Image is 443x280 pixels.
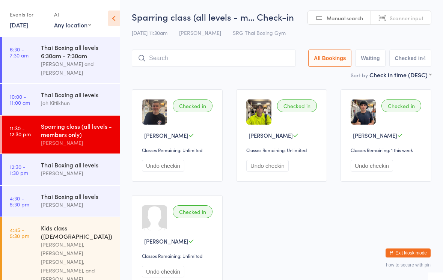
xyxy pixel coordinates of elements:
a: 11:30 -12:30 pmSparring class (all levels - members only)[PERSON_NAME] [2,116,120,154]
div: Checked in [173,205,212,218]
button: Checked in4 [389,50,432,67]
div: Thai Boxing all levels [41,161,113,169]
div: [PERSON_NAME] and [PERSON_NAME] [41,60,113,77]
button: All Bookings [308,50,352,67]
div: [PERSON_NAME] [41,200,113,209]
a: [DATE] [10,21,28,29]
button: Waiting [355,50,385,67]
input: Search [132,50,296,67]
div: 4 [423,55,426,61]
time: 11:30 - 12:30 pm [10,125,31,137]
div: Events for [10,8,47,21]
div: At [54,8,91,21]
div: Thai Boxing all levels 6:30am - 7:30am [41,43,113,60]
span: [PERSON_NAME] [249,131,293,139]
a: 10:00 -11:00 amThai Boxing all levelsJoh Kittikhun [2,84,120,115]
span: Manual search [327,14,363,22]
time: 4:30 - 5:30 pm [10,195,29,207]
div: Classes Remaining: Unlimited [142,253,215,259]
span: [PERSON_NAME] [144,131,188,139]
div: Sparring class (all levels - members only) [41,122,113,138]
span: [PERSON_NAME] [179,29,221,36]
h2: Sparring class (all levels - m… Check-in [132,11,431,23]
div: Any location [54,21,91,29]
img: image1747380168.png [246,99,271,125]
div: Classes Remaining: Unlimited [246,147,319,153]
button: Exit kiosk mode [386,248,431,257]
time: 12:30 - 1:30 pm [10,164,28,176]
time: 6:30 - 7:30 am [10,46,29,58]
a: 6:30 -7:30 amThai Boxing all levels 6:30am - 7:30am[PERSON_NAME] and [PERSON_NAME] [2,37,120,83]
div: Kids class ([DEMOGRAPHIC_DATA]) [41,224,113,240]
div: Thai Boxing all levels [41,192,113,200]
button: Undo checkin [351,160,393,172]
button: how to secure with pin [386,262,431,268]
span: [PERSON_NAME] [144,237,188,245]
div: Classes Remaining: 1 this week [351,147,423,153]
div: Classes Remaining: Unlimited [142,147,215,153]
span: SRG Thai Boxing Gym [233,29,286,36]
label: Sort by [351,71,368,79]
time: 4:45 - 5:30 pm [10,227,29,239]
span: [DATE] 11:30am [132,29,167,36]
button: Undo checkin [246,160,289,172]
div: Check in time (DESC) [369,71,431,79]
span: [PERSON_NAME] [353,131,397,139]
div: [PERSON_NAME] [41,169,113,178]
time: 10:00 - 11:00 am [10,93,30,105]
button: Undo checkin [142,160,184,172]
div: Joh Kittikhun [41,99,113,107]
img: image1723537701.png [351,99,376,125]
div: Checked in [277,99,317,112]
div: Thai Boxing all levels [41,90,113,99]
div: [PERSON_NAME] [41,138,113,147]
div: Checked in [381,99,421,112]
a: 4:30 -5:30 pmThai Boxing all levels[PERSON_NAME] [2,186,120,217]
img: image1720081302.png [142,99,167,125]
button: Undo checkin [142,266,184,277]
div: Checked in [173,99,212,112]
span: Scanner input [390,14,423,22]
a: 12:30 -1:30 pmThai Boxing all levels[PERSON_NAME] [2,154,120,185]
